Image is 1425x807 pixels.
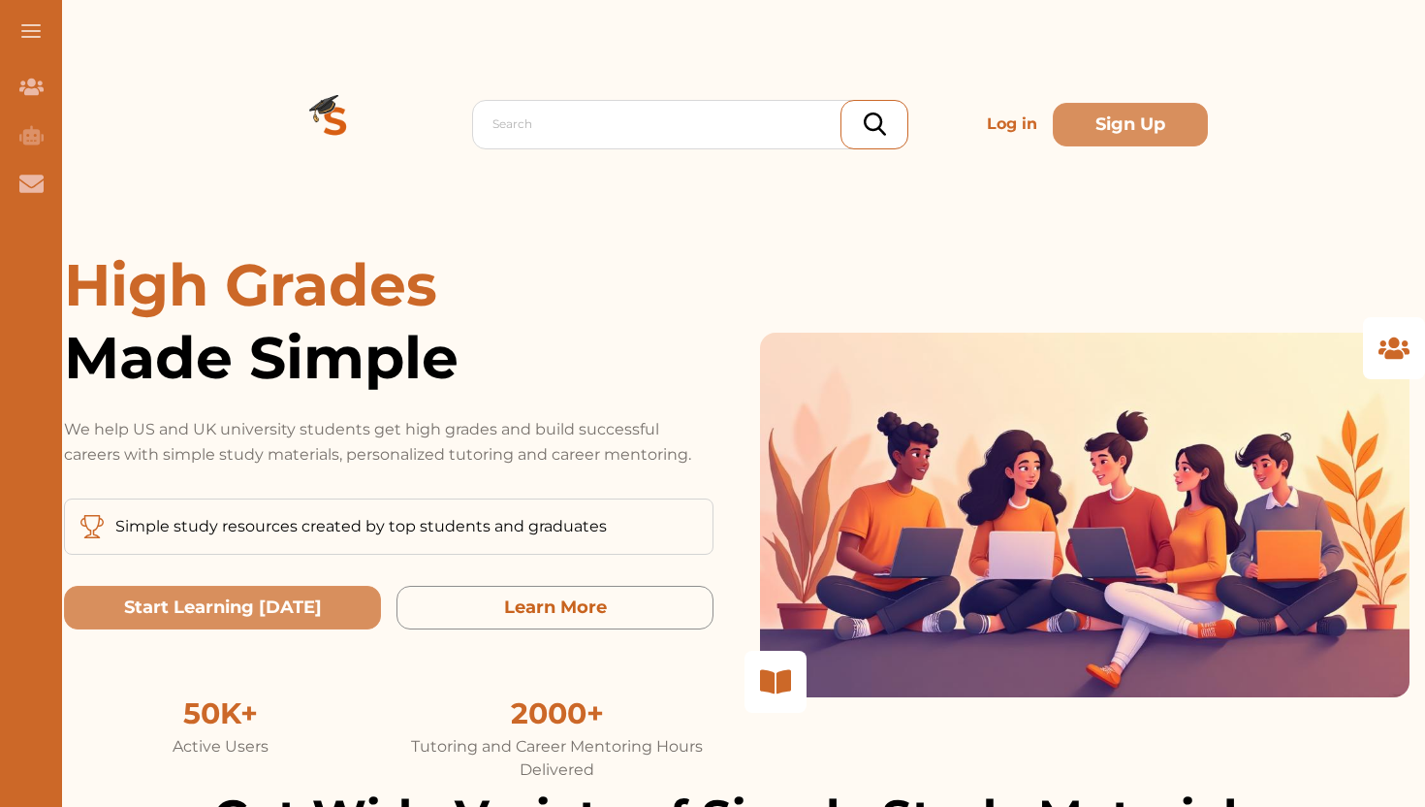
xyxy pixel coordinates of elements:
p: Log in [979,105,1045,144]
button: Sign Up [1053,103,1208,146]
div: 2000+ [400,692,713,735]
img: Logo [266,54,405,194]
button: Learn More [396,586,713,629]
div: Active Users [64,735,377,759]
span: High Grades [64,249,437,320]
img: search_icon [864,113,886,136]
div: 50K+ [64,692,377,735]
button: Start Learning Today [64,586,381,629]
p: We help US and UK university students get high grades and build successful careers with simple st... [64,417,713,468]
div: Tutoring and Career Mentoring Hours Delivered [400,735,713,782]
span: Made Simple [64,321,713,394]
p: Simple study resources created by top students and graduates [115,515,607,538]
